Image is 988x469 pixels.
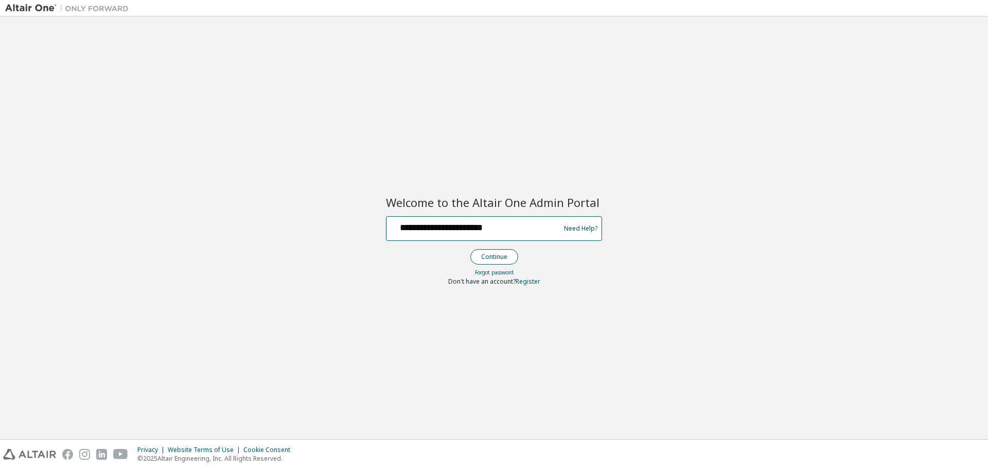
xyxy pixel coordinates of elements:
img: facebook.svg [62,449,73,460]
img: instagram.svg [79,449,90,460]
img: youtube.svg [113,449,128,460]
a: Forgot password [475,269,514,276]
img: altair_logo.svg [3,449,56,460]
button: Continue [470,249,518,265]
p: © 2025 Altair Engineering, Inc. All Rights Reserved. [137,454,296,463]
div: Privacy [137,446,168,454]
span: Don't have an account? [448,277,516,286]
div: Cookie Consent [243,446,296,454]
img: linkedin.svg [96,449,107,460]
div: Website Terms of Use [168,446,243,454]
a: Register [516,277,540,286]
img: Altair One [5,3,134,13]
h2: Welcome to the Altair One Admin Portal [386,195,602,210]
